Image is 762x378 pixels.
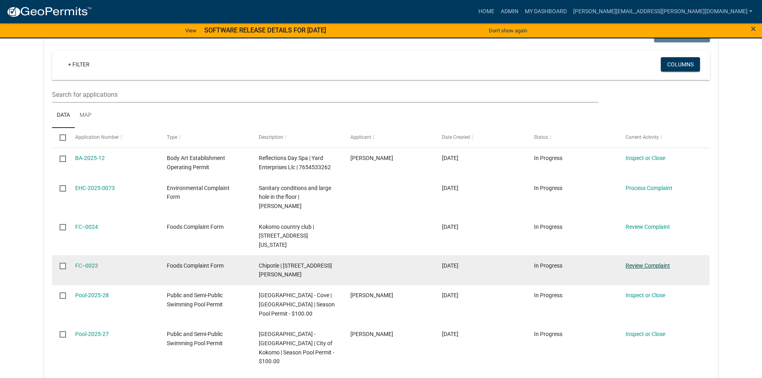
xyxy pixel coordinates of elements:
a: Review Complaint [626,262,670,269]
span: 10/05/2025 [442,224,458,230]
span: Foods Complaint Form [167,262,224,269]
span: Megan M Yard [350,155,393,161]
a: Inspect or Close [626,292,665,298]
span: 10/06/2025 [442,185,458,191]
span: Chipotle | 3865 S Lafountain St [259,262,332,278]
a: FC--0023 [75,262,98,269]
span: In Progress [534,292,562,298]
datatable-header-cell: Applicant [343,128,434,147]
span: 10/06/2025 [442,155,458,161]
span: Type [167,134,177,140]
span: Date Created [442,134,470,140]
span: × [751,23,756,34]
a: Pool-2025-28 [75,292,109,298]
button: Don't show again [486,24,530,37]
span: Kokomo country club | 1801 country club road, Kokomo, Indiana 46902 [259,224,314,248]
a: Data [52,103,75,128]
span: 10/05/2025 [442,262,458,269]
span: Applicant [350,134,371,140]
datatable-header-cell: Status [526,128,618,147]
a: EHC-2025-0073 [75,185,115,191]
a: Pool-2025-27 [75,331,109,337]
span: 10/03/2025 [442,292,458,298]
span: Description [259,134,283,140]
strong: SOFTWARE RELEASE DETAILS FOR [DATE] [204,26,326,34]
a: View [182,24,200,37]
datatable-header-cell: Application Number [68,128,159,147]
span: In Progress [534,262,562,269]
a: My Dashboard [522,4,570,19]
input: Search for applications [52,86,598,103]
span: Allison Reed [350,292,393,298]
datatable-header-cell: Current Activity [618,128,710,147]
span: Public and Semi-Public Swimming Pool Permit [167,292,223,308]
span: Application Number [75,134,119,140]
a: [PERSON_NAME][EMAIL_ADDRESS][PERSON_NAME][DOMAIN_NAME] [570,4,756,19]
datatable-header-cell: Type [159,128,251,147]
span: Foods Complaint Form [167,224,224,230]
span: Sanitary conditions and large hole in the floor | Samantha Milburn [259,185,331,210]
a: FC--0024 [75,224,98,230]
datatable-header-cell: Description [251,128,342,147]
span: In Progress [534,155,562,161]
a: Review Complaint [626,224,670,230]
a: Map [75,103,96,128]
span: Kokomo Beach Family Aquatic Center - Cove | City of Kokomo | Season Pool Permit - $100.00 [259,292,335,317]
span: Public and Semi-Public Swimming Pool Permit [167,331,223,346]
span: In Progress [534,185,562,191]
span: Environmental Complaint Form [167,185,230,200]
span: 10/03/2025 [442,331,458,337]
a: Inspect or Close [626,155,665,161]
span: Kokomo Beach Family Aquatic Center - Lazy River | City of Kokomo | Season Pool Permit - $100.00 [259,331,334,364]
a: BA-2025-12 [75,155,105,161]
span: Current Activity [626,134,659,140]
datatable-header-cell: Select [52,128,67,147]
a: Home [475,4,498,19]
span: In Progress [534,224,562,230]
datatable-header-cell: Date Created [434,128,526,147]
span: In Progress [534,331,562,337]
a: Inspect or Close [626,331,665,337]
span: Status [534,134,548,140]
span: Body Art Establishment Operating Permit [167,155,225,170]
span: Reflections Day Spa | Yard Enterprises Llc | 7654533262 [259,155,331,170]
span: Allison Reed [350,331,393,337]
a: Process Complaint [626,185,672,191]
a: + Filter [62,57,96,72]
button: Close [751,24,756,34]
a: Admin [498,4,522,19]
button: Columns [661,57,700,72]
